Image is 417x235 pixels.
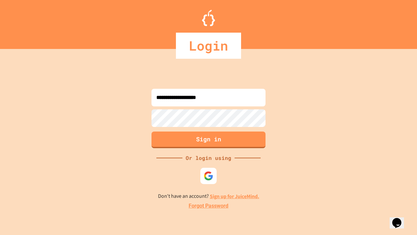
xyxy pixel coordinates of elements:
div: Or login using [182,154,235,162]
iframe: chat widget [363,180,410,208]
button: Sign in [151,132,266,148]
p: Don't have an account? [158,192,259,200]
div: Login [176,33,241,59]
a: Forgot Password [189,202,228,210]
img: google-icon.svg [204,171,213,181]
a: Sign up for JuiceMind. [210,193,259,200]
img: Logo.svg [202,10,215,26]
iframe: chat widget [390,209,410,228]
